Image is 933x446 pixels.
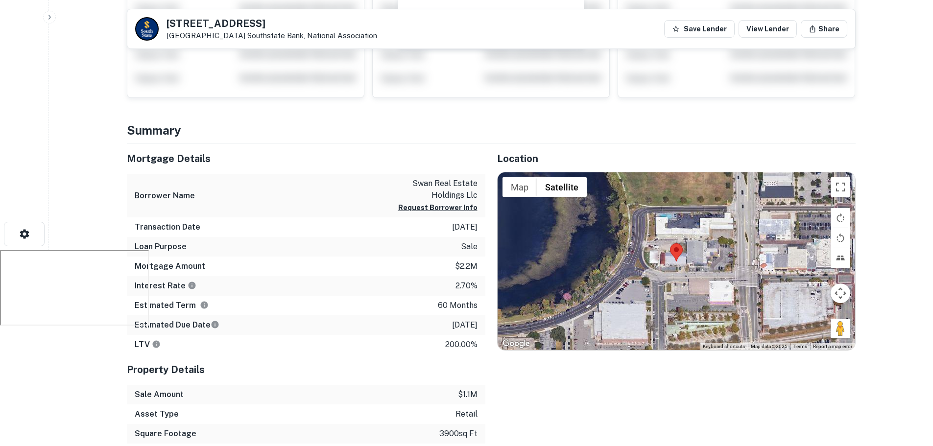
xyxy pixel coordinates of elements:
h6: Asset Type [135,408,179,420]
button: Keyboard shortcuts [703,343,745,350]
h5: Mortgage Details [127,151,485,166]
button: Show satellite imagery [537,177,587,197]
h6: Estimated Term [135,300,209,311]
a: Terms (opens in new tab) [793,344,807,349]
a: Southstate Bank, National Association [247,31,377,40]
h6: Borrower Name [135,190,195,202]
p: [DATE] [452,319,478,331]
button: Rotate map counterclockwise [831,228,850,248]
h4: Summary [127,121,856,139]
button: Request Borrower Info [398,202,478,213]
svg: Estimate is based on a standard schedule for this type of loan. [211,320,219,329]
h6: Square Footage [135,428,196,440]
p: [DATE] [452,221,478,233]
button: Map camera controls [831,283,850,303]
p: $2.2m [455,260,478,272]
button: Tilt map [831,248,850,268]
h5: Location [497,151,856,166]
svg: LTVs displayed on the website are for informational purposes only and may be reported incorrectly... [152,340,161,349]
svg: The interest rates displayed on the website are for informational purposes only and may be report... [188,281,196,290]
p: 200.00% [445,339,478,351]
button: Save Lender [664,20,735,38]
a: Open this area in Google Maps (opens a new window) [500,337,532,350]
p: 3900 sq ft [439,428,478,440]
h6: Loan Purpose [135,241,187,253]
span: Map data ©2025 [751,344,788,349]
h6: Interest Rate [135,280,196,292]
p: 60 months [438,300,478,311]
h5: Property Details [127,362,485,377]
h6: Estimated Due Date [135,319,219,331]
h6: Mortgage Amount [135,260,205,272]
p: swan real estate holdings llc [389,178,478,201]
a: View Lender [739,20,797,38]
h6: LTV [135,339,161,351]
svg: Term is based on a standard schedule for this type of loan. [200,301,209,309]
p: retail [455,408,478,420]
p: $1.1m [458,389,478,400]
button: Toggle fullscreen view [831,177,850,197]
p: [GEOGRAPHIC_DATA] [167,31,377,40]
p: sale [461,241,478,253]
button: Show street map [502,177,537,197]
h6: Sale Amount [135,389,184,400]
a: Report a map error [813,344,852,349]
iframe: Chat Widget [884,368,933,415]
img: Google [500,337,532,350]
button: Share [801,20,847,38]
p: 2.70% [455,280,478,292]
button: Drag Pegman onto the map to open Street View [831,319,850,338]
button: Rotate map clockwise [831,208,850,228]
h5: [STREET_ADDRESS] [167,19,377,28]
h6: Transaction Date [135,221,200,233]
